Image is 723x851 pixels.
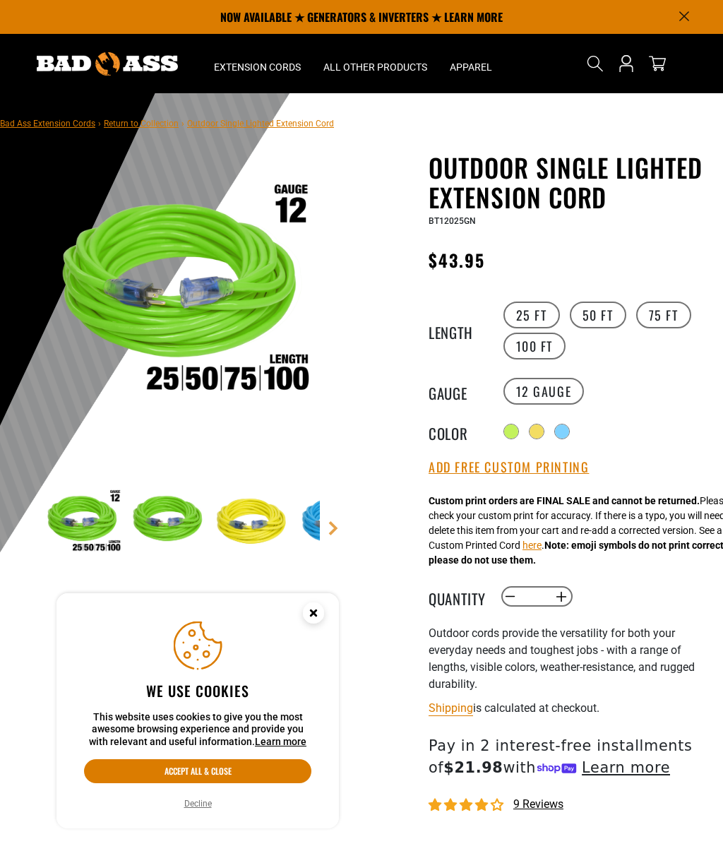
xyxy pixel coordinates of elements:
img: neon green [127,482,209,564]
a: Next [326,521,340,535]
summary: Extension Cords [203,34,312,93]
summary: Search [584,52,607,75]
label: 100 FT [503,333,566,359]
a: Return to Collection [104,119,179,129]
label: 12 Gauge [503,378,585,405]
label: Quantity [429,588,499,606]
label: 50 FT [570,302,626,328]
legend: Gauge [429,382,499,400]
img: Blue [298,482,380,564]
img: Bad Ass Extension Cords [37,52,178,76]
span: › [181,119,184,129]
a: Shipping [429,701,473,715]
legend: Color [429,422,499,441]
button: Decline [180,797,216,811]
a: Learn more [255,736,306,747]
div: is calculated at checkout. [429,698,712,718]
span: All Other Products [323,61,427,73]
button: Add Free Custom Printing [429,460,589,475]
p: This website uses cookies to give you the most awesome browsing experience and provide you with r... [84,711,311,749]
span: Apparel [450,61,492,73]
h2: We use cookies [84,682,311,700]
h1: Outdoor Single Lighted Extension Cord [429,153,712,212]
span: › [98,119,101,129]
button: here [522,538,542,553]
span: Outdoor Single Lighted Extension Cord [187,119,334,129]
span: 9 reviews [513,797,563,811]
span: $43.95 [429,247,485,273]
legend: Length [429,321,499,340]
span: 4.00 stars [429,799,506,812]
summary: Apparel [438,34,503,93]
aside: Cookie Consent [56,593,339,829]
label: 25 FT [503,302,560,328]
span: Outdoor cords provide the versatility for both your everyday needs and toughest jobs - with a ran... [429,626,695,691]
strong: Custom print orders are FINAL SALE and cannot be returned. [429,495,700,506]
span: BT12025GN [429,216,476,226]
span: Extension Cords [214,61,301,73]
summary: All Other Products [312,34,438,93]
img: yellow [213,482,294,564]
button: Accept all & close [84,759,311,783]
label: 75 FT [636,302,691,328]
